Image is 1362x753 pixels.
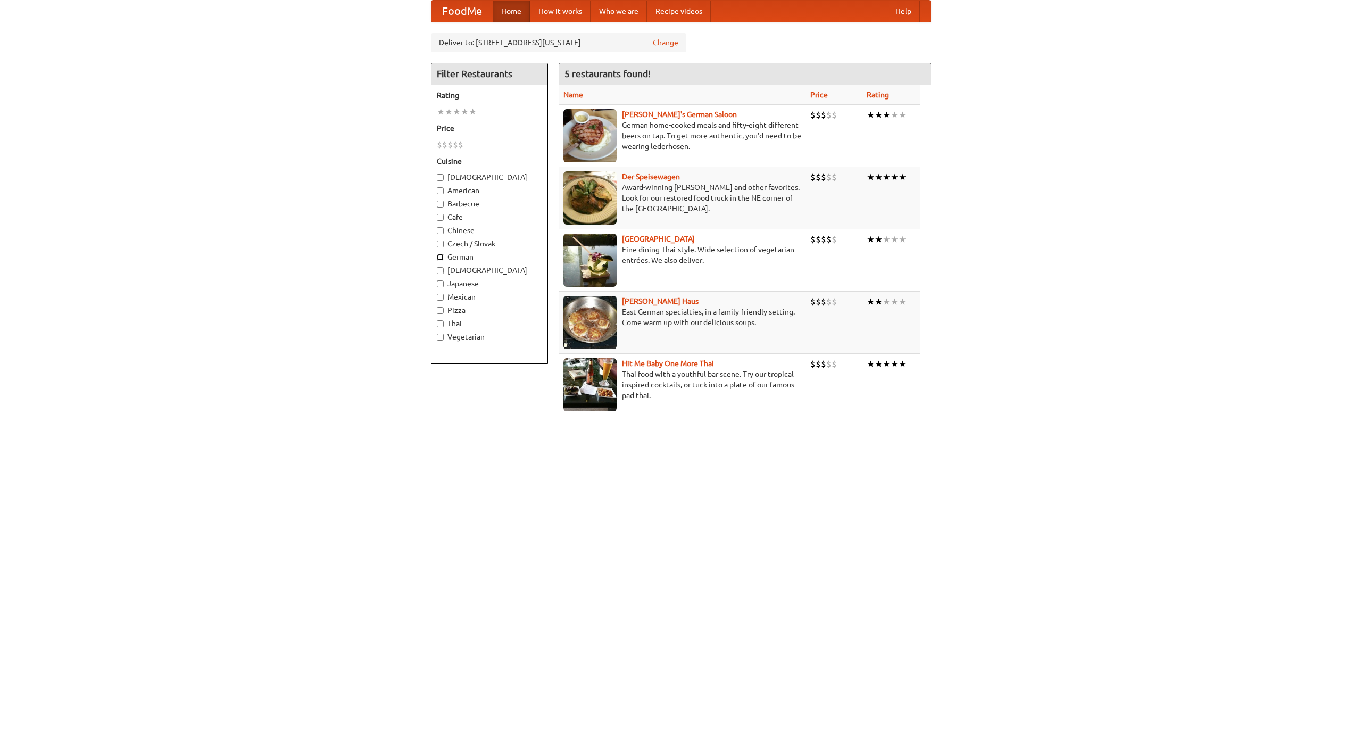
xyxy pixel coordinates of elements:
a: [PERSON_NAME]'s German Saloon [622,110,737,119]
img: esthers.jpg [563,109,617,162]
input: Pizza [437,307,444,314]
label: Mexican [437,292,542,302]
h4: Filter Restaurants [431,63,547,85]
input: Japanese [437,280,444,287]
a: Price [810,90,828,99]
li: $ [826,171,832,183]
li: $ [816,234,821,245]
input: Thai [437,320,444,327]
li: ★ [891,234,899,245]
input: German [437,254,444,261]
li: $ [810,109,816,121]
li: ★ [461,106,469,118]
li: $ [816,109,821,121]
li: $ [816,296,821,308]
li: ★ [875,358,883,370]
label: Thai [437,318,542,329]
input: Chinese [437,227,444,234]
h5: Price [437,123,542,134]
h5: Rating [437,90,542,101]
li: $ [816,358,821,370]
label: Pizza [437,305,542,316]
li: $ [832,234,837,245]
label: [DEMOGRAPHIC_DATA] [437,265,542,276]
li: $ [810,358,816,370]
li: $ [832,358,837,370]
a: [PERSON_NAME] Haus [622,297,699,305]
a: Rating [867,90,889,99]
a: Hit Me Baby One More Thai [622,359,714,368]
input: Vegetarian [437,334,444,341]
img: kohlhaus.jpg [563,296,617,349]
li: ★ [445,106,453,118]
li: ★ [875,234,883,245]
li: ★ [867,234,875,245]
li: $ [453,139,458,151]
label: [DEMOGRAPHIC_DATA] [437,172,542,183]
li: $ [821,109,826,121]
li: ★ [891,109,899,121]
li: ★ [469,106,477,118]
li: ★ [891,171,899,183]
input: American [437,187,444,194]
li: $ [821,296,826,308]
input: [DEMOGRAPHIC_DATA] [437,174,444,181]
input: [DEMOGRAPHIC_DATA] [437,267,444,274]
ng-pluralize: 5 restaurants found! [564,69,651,79]
li: $ [810,171,816,183]
li: $ [826,234,832,245]
li: ★ [883,296,891,308]
li: $ [826,358,832,370]
label: Czech / Slovak [437,238,542,249]
li: ★ [899,171,907,183]
input: Czech / Slovak [437,241,444,247]
li: $ [447,139,453,151]
li: $ [458,139,463,151]
li: $ [826,296,832,308]
a: Der Speisewagen [622,172,680,181]
li: ★ [899,234,907,245]
a: [GEOGRAPHIC_DATA] [622,235,695,243]
a: Recipe videos [647,1,711,22]
li: ★ [867,296,875,308]
label: Japanese [437,278,542,289]
p: East German specialties, in a family-friendly setting. Come warm up with our delicious soups. [563,307,802,328]
label: Chinese [437,225,542,236]
label: German [437,252,542,262]
li: $ [821,358,826,370]
li: $ [832,296,837,308]
li: ★ [883,358,891,370]
h5: Cuisine [437,156,542,167]
label: Cafe [437,212,542,222]
p: Thai food with a youthful bar scene. Try our tropical inspired cocktails, or tuck into a plate of... [563,369,802,401]
a: Home [493,1,530,22]
img: speisewagen.jpg [563,171,617,225]
li: ★ [891,358,899,370]
a: FoodMe [431,1,493,22]
p: Award-winning [PERSON_NAME] and other favorites. Look for our restored food truck in the NE corne... [563,182,802,214]
li: ★ [883,109,891,121]
li: ★ [867,109,875,121]
li: ★ [891,296,899,308]
li: ★ [899,296,907,308]
li: $ [821,171,826,183]
label: Vegetarian [437,332,542,342]
li: $ [437,139,442,151]
li: $ [832,109,837,121]
li: ★ [867,171,875,183]
li: ★ [875,171,883,183]
li: ★ [875,296,883,308]
li: ★ [899,109,907,121]
li: $ [821,234,826,245]
li: $ [816,171,821,183]
div: Deliver to: [STREET_ADDRESS][US_STATE] [431,33,686,52]
p: German home-cooked meals and fifty-eight different beers on tap. To get more authentic, you'd nee... [563,120,802,152]
img: satay.jpg [563,234,617,287]
img: babythai.jpg [563,358,617,411]
li: $ [810,234,816,245]
a: Change [653,37,678,48]
li: ★ [867,358,875,370]
a: How it works [530,1,591,22]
